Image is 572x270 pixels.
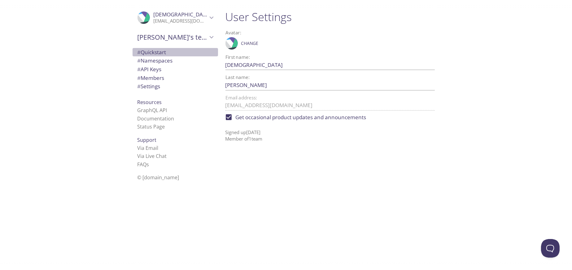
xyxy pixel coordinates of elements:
[138,115,174,122] a: Documentation
[138,137,157,143] span: Support
[138,174,179,181] span: © [DOMAIN_NAME]
[235,113,366,121] span: Get occasional product updates and announcements
[133,29,218,45] div: Muhammad's team
[138,74,164,81] span: Members
[225,30,410,35] label: Avatar:
[138,66,141,73] span: #
[225,95,435,111] div: Contact us if you need to change your email
[138,161,149,168] a: FAQ
[133,74,218,82] div: Members
[225,10,435,24] h1: User Settings
[138,83,141,90] span: #
[241,40,259,47] span: Change
[138,99,162,106] span: Resources
[133,56,218,65] div: Namespaces
[225,95,257,100] label: Email address:
[133,65,218,74] div: API Keys
[138,145,159,151] a: Via Email
[225,75,250,80] label: Last name:
[240,38,260,48] button: Change
[138,153,167,159] a: Via Live Chat
[225,124,435,142] p: Signed up [DATE] Member of 1 team
[138,83,160,90] span: Settings
[138,74,141,81] span: #
[133,7,218,28] div: Muhammad Taaha
[138,49,141,56] span: #
[541,239,560,258] iframe: Help Scout Beacon - Open
[133,48,218,57] div: Quickstart
[138,57,173,64] span: Namespaces
[138,49,166,56] span: Quickstart
[138,107,167,114] a: GraphQL API
[147,161,149,168] span: s
[225,55,250,59] label: First name:
[138,123,165,130] a: Status Page
[138,33,207,41] span: [PERSON_NAME]'s team
[154,18,207,24] p: [EMAIL_ADDRESS][DOMAIN_NAME]
[133,82,218,91] div: Team Settings
[154,11,254,18] span: [DEMOGRAPHIC_DATA] [PERSON_NAME]
[138,57,141,64] span: #
[138,66,162,73] span: API Keys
